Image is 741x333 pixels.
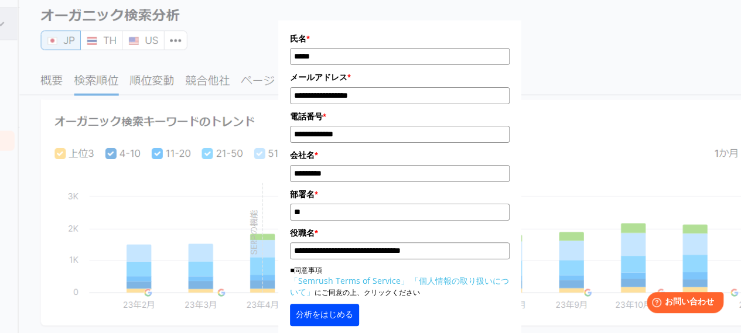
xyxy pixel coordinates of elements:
label: 部署名 [290,188,510,201]
a: 「個人情報の取り扱いについて」 [290,275,509,297]
label: 会社名 [290,149,510,162]
a: 「Semrush Terms of Service」 [290,275,409,286]
p: ■同意事項 にご同意の上、クリックください [290,265,510,298]
iframe: Help widget launcher [637,287,728,320]
label: 役職名 [290,226,510,239]
label: 電話番号 [290,110,510,123]
label: 氏名 [290,32,510,45]
button: 分析をはじめる [290,304,359,326]
label: メールアドレス [290,71,510,84]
